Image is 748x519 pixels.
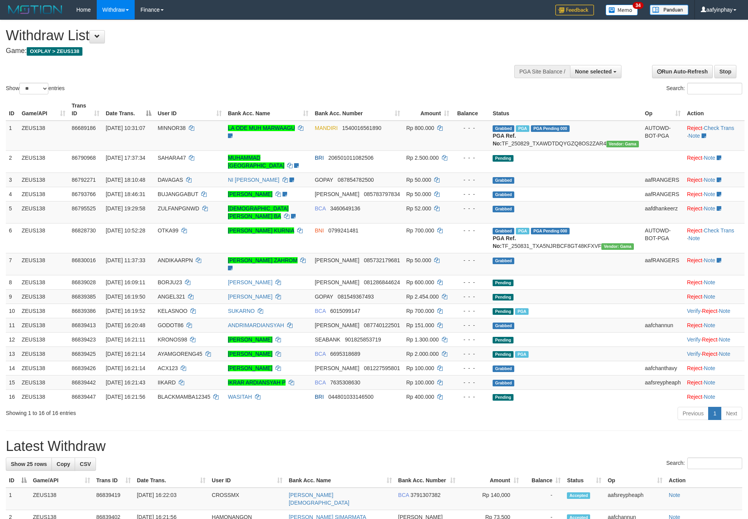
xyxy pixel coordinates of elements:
[708,407,721,420] a: 1
[6,332,19,347] td: 12
[106,322,145,328] span: [DATE] 16:20:48
[455,154,486,162] div: - - -
[684,375,745,389] td: ·
[642,172,684,187] td: aafRANGERS
[228,308,255,314] a: SUKARNO
[669,492,680,498] a: Note
[704,379,715,386] a: Note
[19,275,68,289] td: ZEUS138
[555,5,594,15] img: Feedback.jpg
[157,257,193,263] span: ANDIKAARPN
[157,155,186,161] span: SAHARA47
[493,125,514,132] span: Grabbed
[157,351,202,357] span: AYAMGORENG45
[642,361,684,375] td: aafchanthavy
[704,191,715,197] a: Note
[6,201,19,223] td: 5
[6,150,19,172] td: 2
[228,155,284,169] a: MUHAMMAD [GEOGRAPHIC_DATA]
[687,322,702,328] a: Reject
[455,176,486,184] div: - - -
[315,191,359,197] span: [PERSON_NAME]
[493,294,514,300] span: Pending
[490,121,642,151] td: TF_250829_TXAWDTDQYGZQ8OS2ZAR4
[315,308,325,314] span: BCA
[315,322,359,328] span: [PERSON_NAME]
[103,99,154,121] th: Date Trans.: activate to sort column descending
[228,227,294,234] a: [PERSON_NAME] KURNIA
[106,257,145,263] span: [DATE] 11:37:33
[516,125,529,132] span: Marked by aafkaynarin
[209,473,286,488] th: User ID: activate to sort column ascending
[72,227,96,234] span: 86828730
[514,65,570,78] div: PGA Site Balance /
[642,223,684,253] td: AUTOWD-BOT-PGA
[364,191,400,197] span: Copy 085783797834 to clipboard
[666,83,742,94] label: Search:
[315,279,359,285] span: [PERSON_NAME]
[72,379,96,386] span: 86839442
[455,350,486,358] div: - - -
[157,177,183,183] span: DAVAGAS
[6,289,19,304] td: 9
[286,473,395,488] th: Bank Acc. Name: activate to sort column ascending
[684,121,745,151] td: · ·
[403,99,453,121] th: Amount: activate to sort column ascending
[455,227,486,234] div: - - -
[687,125,702,131] a: Reject
[493,308,514,315] span: Pending
[19,150,68,172] td: ZEUS138
[6,275,19,289] td: 8
[406,322,434,328] span: Rp 151.000
[684,318,745,332] td: ·
[6,304,19,318] td: 10
[642,375,684,389] td: aafsreypheaph
[315,227,324,234] span: BNI
[455,364,486,372] div: - - -
[522,473,564,488] th: Balance: activate to sort column ascending
[19,83,48,94] select: Showentries
[72,279,96,285] span: 86839028
[687,294,702,300] a: Reject
[684,253,745,275] td: ·
[650,5,688,15] img: panduan.png
[342,125,381,131] span: Copy 1540016561890 to clipboard
[455,190,486,198] div: - - -
[684,275,745,289] td: ·
[106,336,145,343] span: [DATE] 16:21:11
[19,318,68,332] td: ZEUS138
[315,351,325,357] span: BCA
[455,293,486,300] div: - - -
[228,125,295,131] a: LA ODE MUH MARWAAGU
[11,461,47,467] span: Show 25 rows
[106,394,145,400] span: [DATE] 16:21:56
[72,155,96,161] span: 86790968
[455,336,486,343] div: - - -
[687,227,702,234] a: Reject
[106,379,145,386] span: [DATE] 16:21:43
[642,99,684,121] th: Op: activate to sort column ascending
[406,257,431,263] span: Rp 50.000
[704,227,734,234] a: Check Trans
[493,323,514,329] span: Grabbed
[364,322,400,328] span: Copy 087740122501 to clipboard
[455,393,486,401] div: - - -
[687,394,702,400] a: Reject
[72,177,96,183] span: 86792271
[228,351,272,357] a: [PERSON_NAME]
[687,351,700,357] a: Verify
[157,205,199,212] span: ZULFANPGNWD
[315,365,359,371] span: [PERSON_NAME]
[6,187,19,201] td: 4
[406,336,439,343] span: Rp 1.300.000
[719,351,731,357] a: Note
[455,321,486,329] div: - - -
[704,155,715,161] a: Note
[157,191,198,197] span: BUJANGGABUT
[531,125,570,132] span: PGA Pending
[702,308,717,314] a: Reject
[687,365,702,371] a: Reject
[225,99,312,121] th: Bank Acc. Name: activate to sort column ascending
[6,375,19,389] td: 15
[687,379,702,386] a: Reject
